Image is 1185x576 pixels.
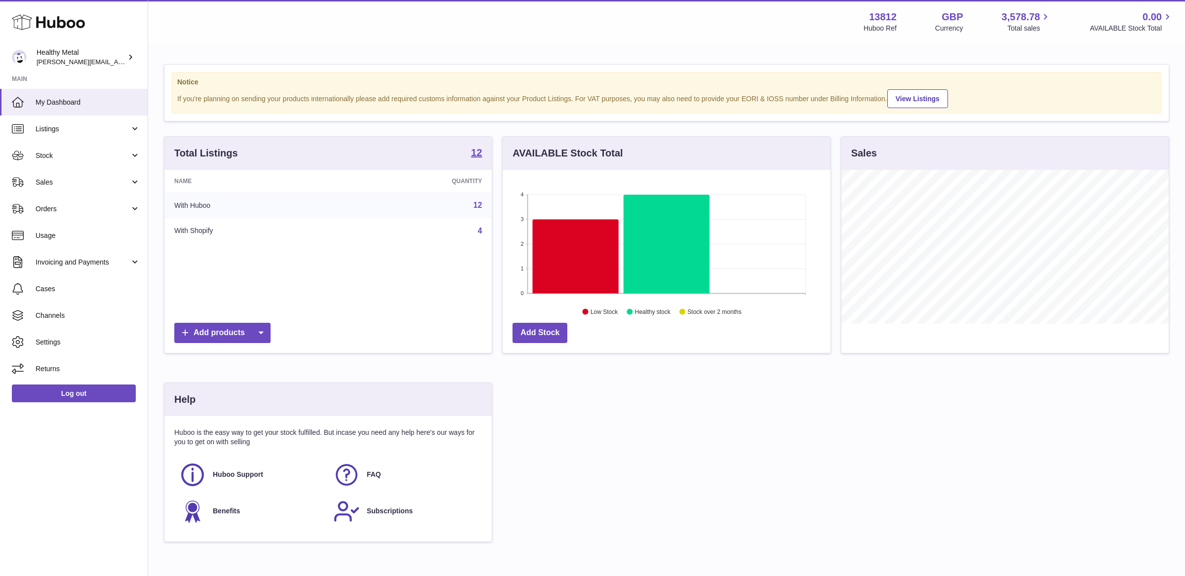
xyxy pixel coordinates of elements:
[177,77,1156,87] strong: Notice
[174,147,238,160] h3: Total Listings
[179,461,323,488] a: Huboo Support
[688,308,742,315] text: Stock over 2 months
[521,266,524,271] text: 1
[864,24,897,33] div: Huboo Ref
[213,506,240,516] span: Benefits
[36,258,130,267] span: Invoicing and Payments
[474,201,482,209] a: 12
[635,308,671,315] text: Healthy stock
[887,89,948,108] a: View Listings
[521,192,524,197] text: 4
[174,393,196,406] h3: Help
[513,323,567,343] a: Add Stock
[1002,10,1040,24] span: 3,578.78
[36,364,140,374] span: Returns
[36,231,140,240] span: Usage
[333,461,477,488] a: FAQ
[37,48,125,67] div: Healthy Metal
[213,470,263,479] span: Huboo Support
[1090,10,1173,33] a: 0.00 AVAILABLE Stock Total
[36,284,140,294] span: Cases
[36,311,140,320] span: Channels
[1007,24,1051,33] span: Total sales
[942,10,963,24] strong: GBP
[521,216,524,222] text: 3
[177,88,1156,108] div: If you're planning on sending your products internationally please add required customs informati...
[174,428,482,447] p: Huboo is the easy way to get your stock fulfilled. But incase you need any help here's our ways f...
[36,204,130,214] span: Orders
[36,98,140,107] span: My Dashboard
[471,148,482,157] strong: 12
[36,178,130,187] span: Sales
[591,308,618,315] text: Low Stock
[1143,10,1162,24] span: 0.00
[367,506,413,516] span: Subscriptions
[341,170,492,192] th: Quantity
[164,192,341,218] td: With Huboo
[36,124,130,134] span: Listings
[513,147,623,160] h3: AVAILABLE Stock Total
[164,170,341,192] th: Name
[333,498,477,525] a: Subscriptions
[521,290,524,296] text: 0
[477,227,482,235] a: 4
[179,498,323,525] a: Benefits
[851,147,877,160] h3: Sales
[174,323,271,343] a: Add products
[1002,10,1052,33] a: 3,578.78 Total sales
[471,148,482,159] a: 12
[12,384,136,402] a: Log out
[37,58,198,66] span: [PERSON_NAME][EMAIL_ADDRESS][DOMAIN_NAME]
[36,338,140,347] span: Settings
[36,151,130,160] span: Stock
[935,24,963,33] div: Currency
[869,10,897,24] strong: 13812
[367,470,381,479] span: FAQ
[521,241,524,247] text: 2
[12,50,27,65] img: jose@healthy-metal.com
[1090,24,1173,33] span: AVAILABLE Stock Total
[164,218,341,244] td: With Shopify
